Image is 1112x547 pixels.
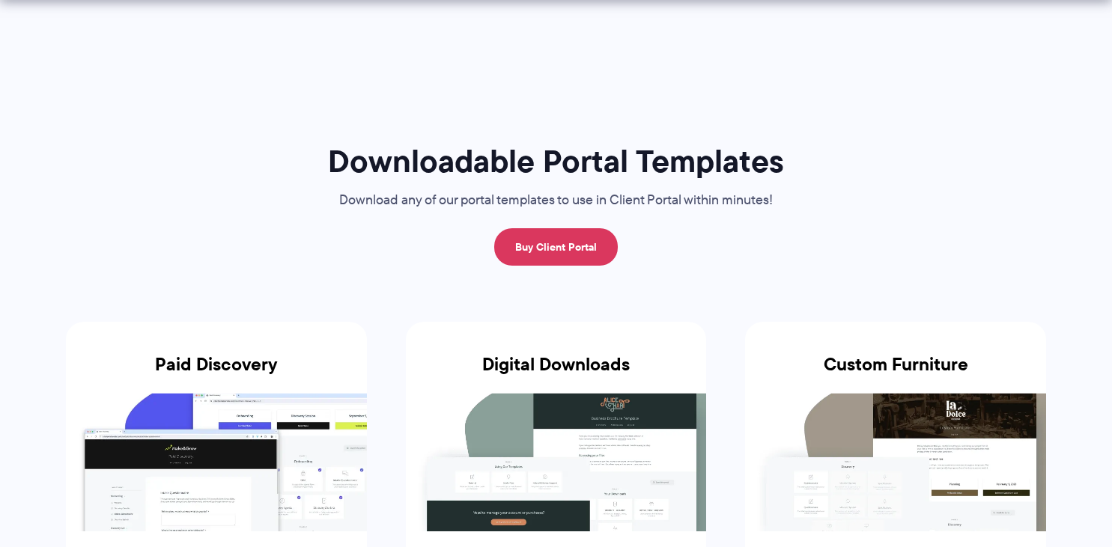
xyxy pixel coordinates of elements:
[306,189,807,212] p: Download any of our portal templates to use in Client Portal within minutes!
[406,354,707,393] h3: Digital Downloads
[745,354,1046,393] h3: Custom Furniture
[306,141,807,181] h1: Downloadable Portal Templates
[494,228,618,266] a: Buy Client Portal
[66,354,367,393] h3: Paid Discovery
